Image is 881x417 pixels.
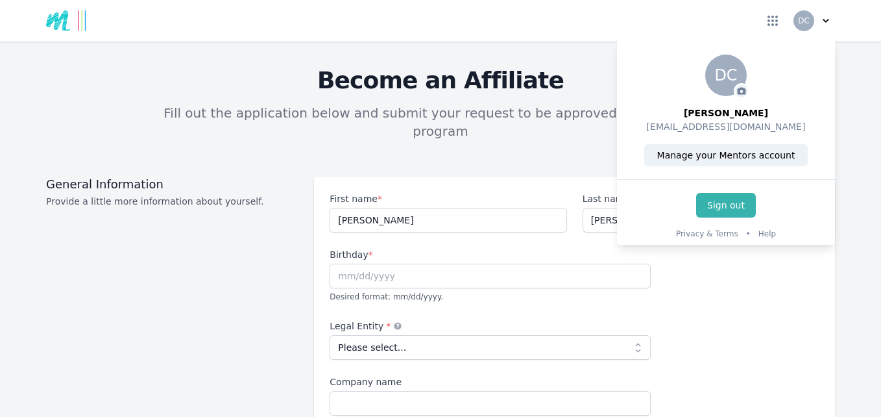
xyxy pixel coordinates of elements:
p: Fill out the application below and submit your request to be approved for our affiliate program [150,104,731,140]
label: Last name [583,192,819,205]
h3: Become an Affiliate [46,68,835,94]
input: mm/dd/yyyy [330,264,651,288]
p: Provide a little more information about yourself. [46,195,298,208]
span: Desired format: mm/dd/yyyy. [330,292,443,301]
label: Legal Entity [330,320,651,333]
label: Birthday [330,248,651,261]
label: Company name [330,375,651,388]
label: First name [330,192,566,205]
h3: General Information [46,177,298,192]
